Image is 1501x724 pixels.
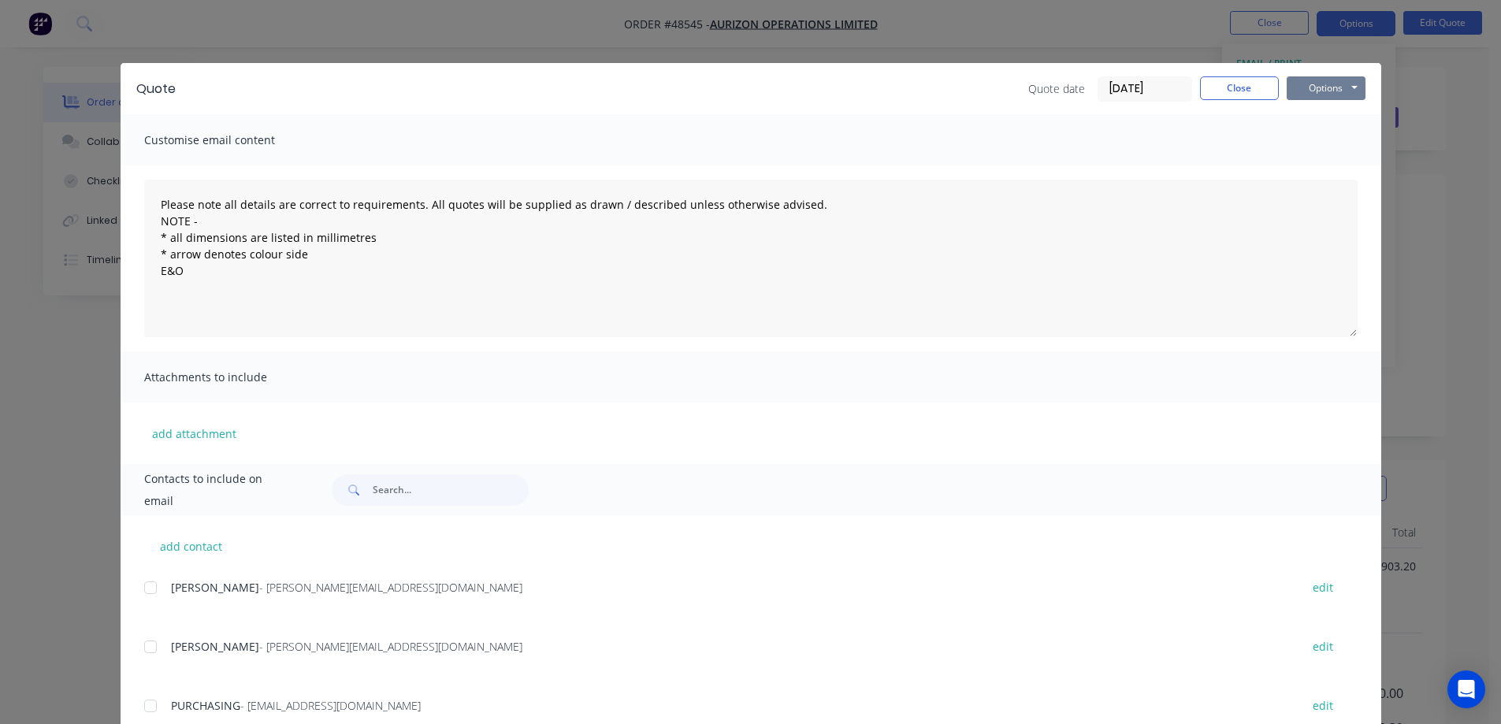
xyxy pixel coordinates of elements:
[1303,695,1343,716] button: edit
[171,698,240,713] span: PURCHASING
[1200,76,1279,100] button: Close
[1303,577,1343,598] button: edit
[144,366,318,388] span: Attachments to include
[144,421,244,445] button: add attachment
[1447,670,1485,708] div: Open Intercom Messenger
[144,129,318,151] span: Customise email content
[144,534,239,558] button: add contact
[1287,76,1365,100] button: Options
[259,580,522,595] span: - [PERSON_NAME][EMAIL_ADDRESS][DOMAIN_NAME]
[144,180,1358,337] textarea: Please note all details are correct to requirements. All quotes will be supplied as drawn / descr...
[171,580,259,595] span: [PERSON_NAME]
[1303,636,1343,657] button: edit
[1028,80,1085,97] span: Quote date
[240,698,421,713] span: - [EMAIL_ADDRESS][DOMAIN_NAME]
[136,80,176,98] div: Quote
[144,468,293,512] span: Contacts to include on email
[373,474,529,506] input: Search...
[171,639,259,654] span: [PERSON_NAME]
[259,639,522,654] span: - [PERSON_NAME][EMAIL_ADDRESS][DOMAIN_NAME]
